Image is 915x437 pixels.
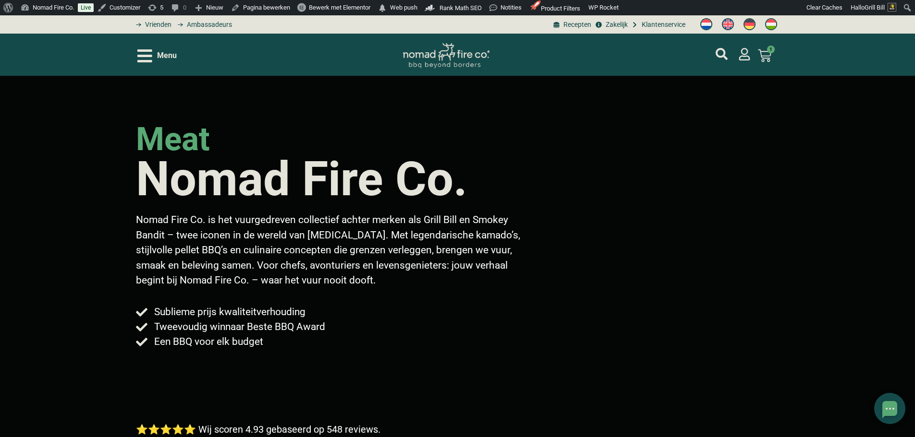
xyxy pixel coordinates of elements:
[174,20,232,30] a: grill bill ambassadors
[717,16,739,33] a: Switch to Engels
[561,20,591,30] span: Recepten
[184,20,232,30] span: Ambassadeurs
[716,48,728,60] a: mijn account
[136,213,528,288] p: Nomad Fire Co. is het vuurgedreven collectief achter merken als Grill Bill en Smokey Bandit – twe...
[133,20,171,30] a: grill bill vrienden
[157,50,177,61] span: Menu
[136,123,210,155] h2: meat
[594,20,627,30] a: grill bill zakeljk
[552,20,591,30] a: BBQ recepten
[888,3,896,12] img: Avatar of Grill Bill
[378,1,387,15] span: 
[78,3,94,12] a: Live
[865,4,885,11] span: Grill Bill
[760,16,782,33] a: Switch to Hongaars
[765,18,777,30] img: Hongaars
[738,48,751,60] a: mijn account
[603,20,628,30] span: Zakelijk
[700,18,712,30] img: Nederlands
[136,155,467,203] h1: Nomad Fire Co.
[143,20,171,30] span: Vrienden
[746,43,783,68] a: 1
[722,18,734,30] img: Engels
[403,43,489,69] img: Nomad Logo
[630,20,685,30] a: grill bill klantenservice
[767,46,775,53] span: 1
[152,334,263,349] span: Een BBQ voor elk budget
[639,20,685,30] span: Klantenservice
[136,422,380,437] p: ⭐⭐⭐⭐⭐ Wij scoren 4.93 gebaseerd op 548 reviews.
[439,4,482,12] span: Rank Math SEO
[152,305,305,319] span: Sublieme prijs kwaliteitverhouding
[744,18,756,30] img: Duits
[152,319,325,334] span: Tweevoudig winnaar Beste BBQ Award
[309,4,370,11] span: Bewerk met Elementor
[739,16,760,33] a: Switch to Duits
[137,47,177,64] div: Open/Close Menu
